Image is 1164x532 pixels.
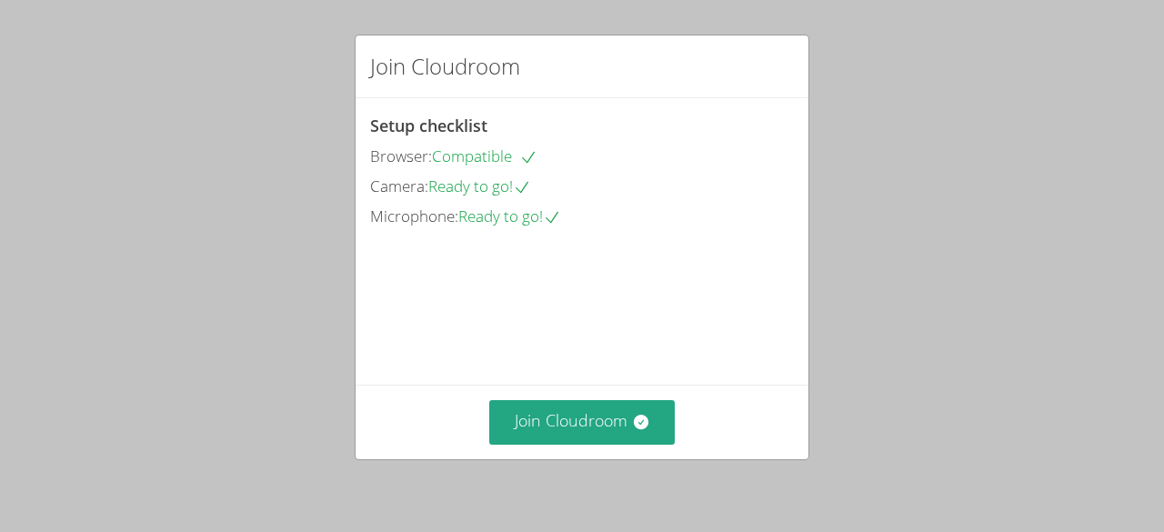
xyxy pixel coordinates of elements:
[428,176,531,196] span: Ready to go!
[370,176,428,196] span: Camera:
[370,115,487,136] span: Setup checklist
[370,146,432,166] span: Browser:
[489,400,676,445] button: Join Cloudroom
[458,206,561,226] span: Ready to go!
[370,206,458,226] span: Microphone:
[432,146,537,166] span: Compatible
[370,50,520,83] h2: Join Cloudroom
